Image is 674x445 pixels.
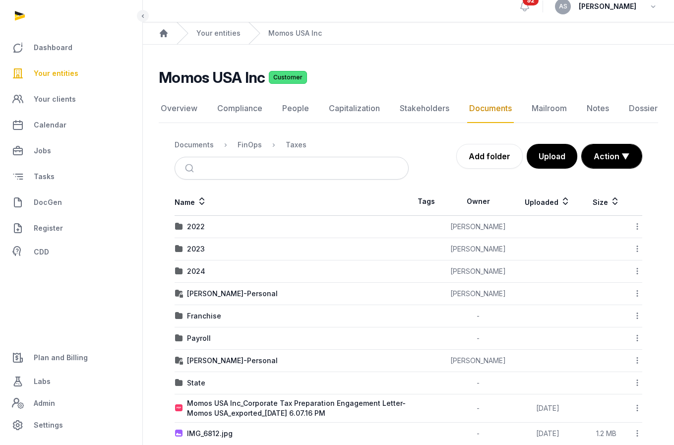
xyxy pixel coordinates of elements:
th: Size [583,188,630,216]
td: - [444,305,513,327]
img: folder.svg [175,379,183,387]
a: Stakeholders [398,94,451,123]
nav: Breadcrumb [143,22,674,45]
span: Calendar [34,119,66,131]
a: Your entities [8,62,134,85]
a: Momos USA Inc [268,28,322,38]
div: Documents [175,140,214,150]
img: folder.svg [175,334,183,342]
td: [PERSON_NAME] [444,216,513,238]
span: Plan and Billing [34,352,88,364]
span: [DATE] [536,429,559,438]
a: Notes [585,94,611,123]
div: 2024 [187,266,205,276]
a: People [280,94,311,123]
span: Your clients [34,93,76,105]
th: Name [175,188,409,216]
div: Payroll [187,333,211,343]
nav: Breadcrumb [175,133,409,157]
a: Labs [8,370,134,393]
td: - [444,327,513,350]
span: Register [34,222,63,234]
td: - [444,394,513,423]
div: Momos USA Inc_Corporate Tax Preparation Engagement Letter-Momos USA_exported_[DATE] 6.07.16 PM [187,398,408,418]
th: Uploaded [513,188,583,216]
span: Admin [34,397,55,409]
a: Register [8,216,134,240]
span: [PERSON_NAME] [579,0,636,12]
a: Add folder [456,144,523,169]
a: Jobs [8,139,134,163]
td: - [444,423,513,445]
a: Plan and Billing [8,346,134,370]
a: Settings [8,413,134,437]
div: 2022 [187,222,205,232]
span: Labs [34,376,51,387]
span: Tasks [34,171,55,183]
img: folder.svg [175,267,183,275]
span: DocGen [34,196,62,208]
span: Your entities [34,67,78,79]
div: FinOps [238,140,262,150]
div: [PERSON_NAME]-Personal [187,356,278,366]
span: Jobs [34,145,51,157]
td: [PERSON_NAME] [444,350,513,372]
a: Dashboard [8,36,134,60]
span: Settings [34,419,63,431]
img: image.svg [175,430,183,438]
div: [PERSON_NAME]-Personal [187,289,278,299]
img: folder.svg [175,312,183,320]
img: pdf.svg [175,404,183,412]
button: Action ▼ [582,144,642,168]
a: Your clients [8,87,134,111]
span: CDD [34,246,49,258]
span: Dashboard [34,42,72,54]
a: Dossier [627,94,660,123]
a: Mailroom [530,94,569,123]
img: folder.svg [175,223,183,231]
div: 2023 [187,244,205,254]
th: Owner [444,188,513,216]
td: [PERSON_NAME] [444,283,513,305]
div: State [187,378,205,388]
div: IMG_6812.jpg [187,429,233,439]
a: Calendar [8,113,134,137]
div: Taxes [286,140,306,150]
a: Documents [467,94,514,123]
td: 1.2 MB [583,423,630,445]
a: Compliance [215,94,264,123]
a: Your entities [196,28,241,38]
a: Tasks [8,165,134,189]
img: folder-locked-icon.svg [175,357,183,365]
img: folder.svg [175,245,183,253]
span: AS [559,3,567,9]
h2: Momos USA Inc [159,68,265,86]
a: Admin [8,393,134,413]
div: Franchise [187,311,221,321]
nav: Tabs [159,94,658,123]
a: Capitalization [327,94,382,123]
td: - [444,372,513,394]
span: [DATE] [536,404,559,412]
td: [PERSON_NAME] [444,260,513,283]
a: CDD [8,242,134,262]
img: folder-locked-icon.svg [175,290,183,298]
button: Submit [179,157,202,179]
span: Customer [269,71,307,84]
a: DocGen [8,191,134,214]
button: Upload [527,144,577,169]
th: Tags [409,188,444,216]
td: [PERSON_NAME] [444,238,513,260]
a: Overview [159,94,199,123]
